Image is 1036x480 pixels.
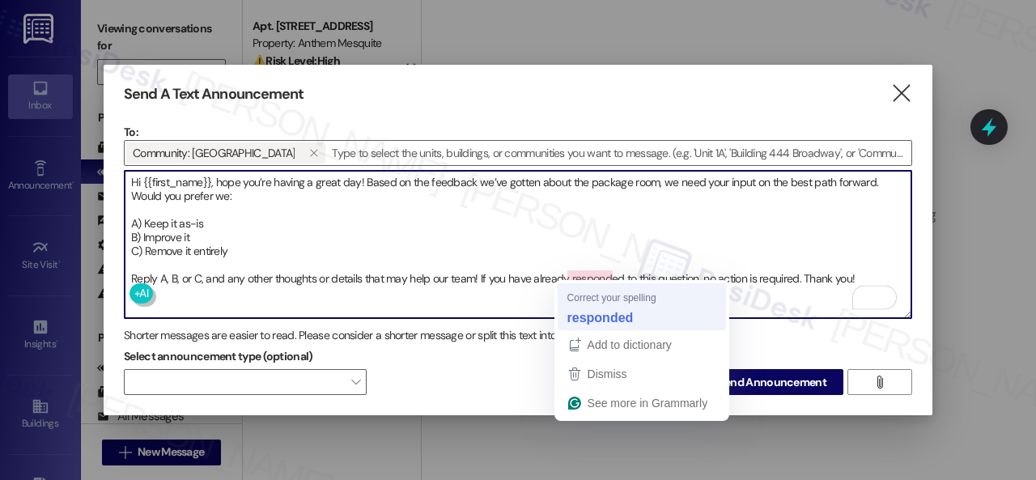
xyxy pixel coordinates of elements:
[124,344,313,369] label: Select announcement type (optional)
[702,369,843,395] button: Send Announcement
[124,327,912,344] div: Shorter messages are easier to read. Please consider a shorter message or split this text into mu...
[124,85,304,104] h3: Send A Text Announcement
[873,376,885,389] i: 
[125,171,911,318] textarea: To enrich screen reader interactions, please activate Accessibility in Grammarly extension settings
[124,124,912,140] p: To:
[124,170,912,319] div: To enrich screen reader interactions, please activate Accessibility in Grammarly extension settings
[719,374,826,391] span: Send Announcement
[327,141,911,165] input: Type to select the units, buildings, or communities you want to message. (e.g. 'Unit 1A', 'Buildi...
[309,147,318,159] i: 
[890,85,912,102] i: 
[133,142,295,164] span: Community: Halston Park Central
[301,142,325,164] button: Community: Halston Park Central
